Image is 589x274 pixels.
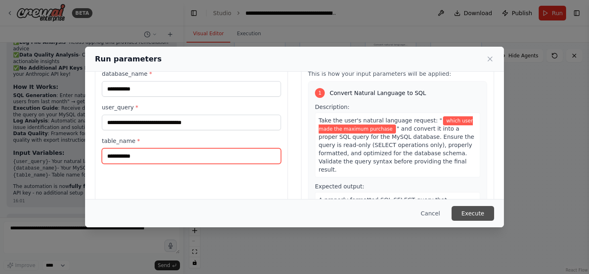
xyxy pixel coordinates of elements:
h2: Run parameters [95,53,162,65]
p: This is how your input parameters will be applied: [308,70,487,78]
label: table_name [102,137,281,145]
span: A properly formatted SQL SELECT query that accurately represents the user's natural language requ... [319,197,471,228]
span: Description: [315,104,349,110]
button: Cancel [414,206,447,221]
span: " and convert it into a proper SQL query for the MySQL database. Ensure the query is read-only (S... [319,125,474,173]
div: 1 [315,88,325,98]
label: database_name [102,70,281,78]
span: Take the user's natural language request: " [319,117,442,124]
span: Expected output: [315,183,364,190]
button: Execute [452,206,494,221]
label: user_query [102,103,281,111]
span: Convert Natural Language to SQL [330,89,426,97]
span: Variable: user_query [319,116,473,134]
